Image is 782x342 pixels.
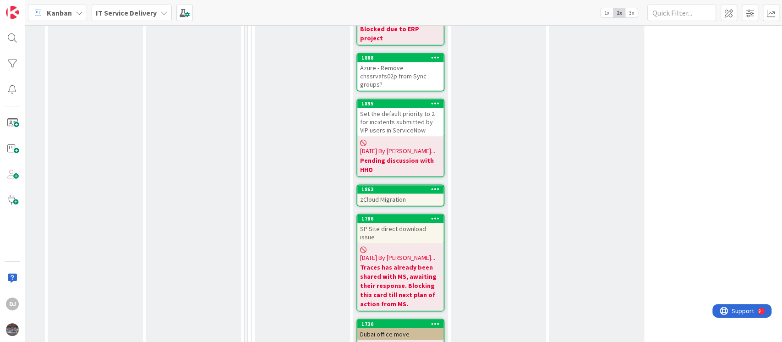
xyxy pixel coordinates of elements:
div: 1888 [357,54,443,62]
span: [DATE] By [PERSON_NAME]... [360,146,435,156]
img: Visit kanbanzone.com [6,6,19,19]
a: 1863zCloud Migration [356,184,444,206]
a: 1786SP Site direct download issue[DATE] By [PERSON_NAME]...Traces has already been shared with MS... [356,214,444,311]
div: 1888Azure - Remove chssrvafs02p from Sync groups? [357,54,443,90]
span: 2x [613,8,625,17]
div: 1895Set the default priority to 2 for incidents submitted by VIP users in ServiceNow [357,99,443,136]
span: 3x [625,8,638,17]
input: Quick Filter... [647,5,716,21]
span: [DATE] By [PERSON_NAME]... [360,253,435,263]
div: DJ [6,298,19,310]
span: 1x [601,8,613,17]
div: 1895 [357,99,443,108]
img: avatar [6,323,19,336]
span: Support [19,1,42,12]
div: 1786 [357,215,443,223]
a: 1888Azure - Remove chssrvafs02p from Sync groups? [356,53,444,91]
div: Set the default priority to 2 for incidents submitted by VIP users in ServiceNow [357,108,443,136]
div: zCloud Migration [357,193,443,205]
div: 1786SP Site direct download issue [357,215,443,243]
div: Azure - Remove chssrvafs02p from Sync groups? [357,62,443,90]
a: 1895Set the default priority to 2 for incidents submitted by VIP users in ServiceNow[DATE] By [PE... [356,99,444,177]
div: 1863 [361,186,443,193]
span: Kanban [47,7,72,18]
div: 1730Dubai office move [357,320,443,340]
div: 1730 [361,320,443,327]
b: Blocked due to ERP project [360,24,441,43]
b: Traces has already been shared with MS, awaiting their response. Blocking this card till next pla... [360,263,441,309]
div: 1786 [361,215,443,222]
div: 1863zCloud Migration [357,185,443,205]
div: 1895 [361,100,443,107]
div: 9+ [46,4,51,11]
div: Dubai office move [357,328,443,340]
div: 1888 [361,55,443,61]
b: IT Service Delivery [96,8,157,17]
div: SP Site direct download issue [357,223,443,243]
div: 1730 [357,320,443,328]
b: Pending discussion with HHO [360,156,441,174]
div: 1863 [357,185,443,193]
